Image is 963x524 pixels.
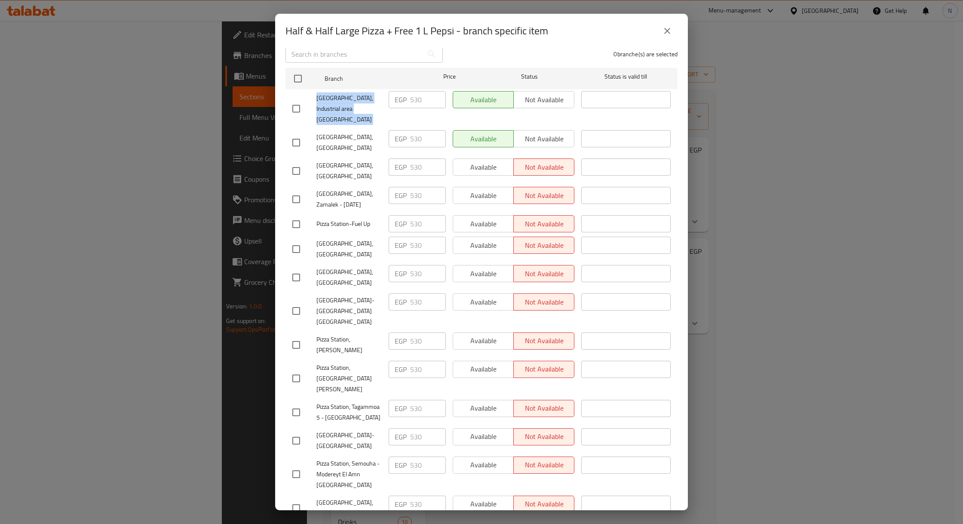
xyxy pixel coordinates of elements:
[421,71,478,82] span: Price
[410,400,446,417] input: Please enter price
[316,363,382,395] span: Pizza Station, [GEOGRAPHIC_DATA][PERSON_NAME]
[410,361,446,378] input: Please enter price
[325,73,414,84] span: Branch
[316,267,382,288] span: [GEOGRAPHIC_DATA], [GEOGRAPHIC_DATA]
[316,295,382,327] span: [GEOGRAPHIC_DATA]-[GEOGRAPHIC_DATA] [GEOGRAPHIC_DATA]
[410,428,446,445] input: Please enter price
[410,457,446,474] input: Please enter price
[395,403,407,414] p: EGP
[316,219,382,229] span: Pizza Station-Fuel Up
[410,496,446,513] input: Please enter price
[410,265,446,282] input: Please enter price
[395,190,407,201] p: EGP
[285,24,548,38] h2: Half & Half Large Pizza + Free 1 L Pepsi - branch specific item
[410,332,446,350] input: Please enter price
[395,336,407,346] p: EGP
[285,46,423,63] input: Search in branches
[395,364,407,375] p: EGP
[410,293,446,311] input: Please enter price
[485,71,574,82] span: Status
[395,240,407,250] p: EGP
[316,458,382,490] span: Pizza Station, Semouha - Modereyt El Amn [GEOGRAPHIC_DATA]
[395,162,407,172] p: EGP
[316,160,382,182] span: [GEOGRAPHIC_DATA], [GEOGRAPHIC_DATA]
[395,297,407,307] p: EGP
[316,132,382,153] span: [GEOGRAPHIC_DATA],[GEOGRAPHIC_DATA]
[657,21,678,41] button: close
[316,497,382,519] span: [GEOGRAPHIC_DATA], [GEOGRAPHIC_DATA]
[316,189,382,210] span: [GEOGRAPHIC_DATA], Zamalek - [DATE]
[395,94,407,105] p: EGP
[395,268,407,279] p: EGP
[410,130,446,147] input: Please enter price
[395,219,407,229] p: EGP
[395,460,407,470] p: EGP
[410,91,446,108] input: Please enter price
[395,499,407,509] p: EGP
[316,430,382,451] span: [GEOGRAPHIC_DATA]-[GEOGRAPHIC_DATA]
[410,215,446,232] input: Please enter price
[613,50,678,58] p: 0 branche(s) are selected
[410,187,446,204] input: Please enter price
[316,334,382,356] span: Pizza Station, [PERSON_NAME]
[316,238,382,260] span: [GEOGRAPHIC_DATA], [GEOGRAPHIC_DATA]
[410,237,446,254] input: Please enter price
[316,402,382,423] span: Pizza Station, Tagammoa 5 - [GEOGRAPHIC_DATA]
[581,71,671,82] span: Status is valid till
[316,93,382,125] span: [GEOGRAPHIC_DATA], Industrial area [GEOGRAPHIC_DATA]
[395,432,407,442] p: EGP
[410,158,446,176] input: Please enter price
[395,134,407,144] p: EGP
